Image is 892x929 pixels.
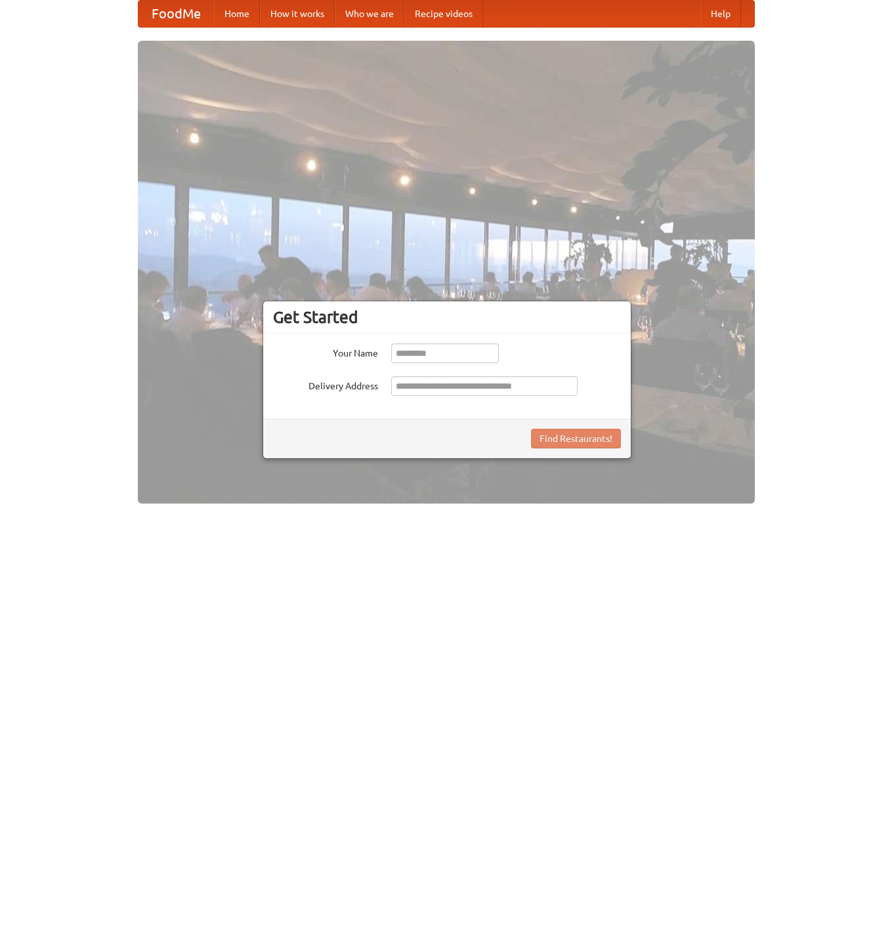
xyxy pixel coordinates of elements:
[335,1,404,27] a: Who we are
[214,1,260,27] a: Home
[404,1,483,27] a: Recipe videos
[273,307,621,327] h3: Get Started
[260,1,335,27] a: How it works
[273,376,378,393] label: Delivery Address
[138,1,214,27] a: FoodMe
[531,429,621,448] button: Find Restaurants!
[700,1,741,27] a: Help
[273,343,378,360] label: Your Name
